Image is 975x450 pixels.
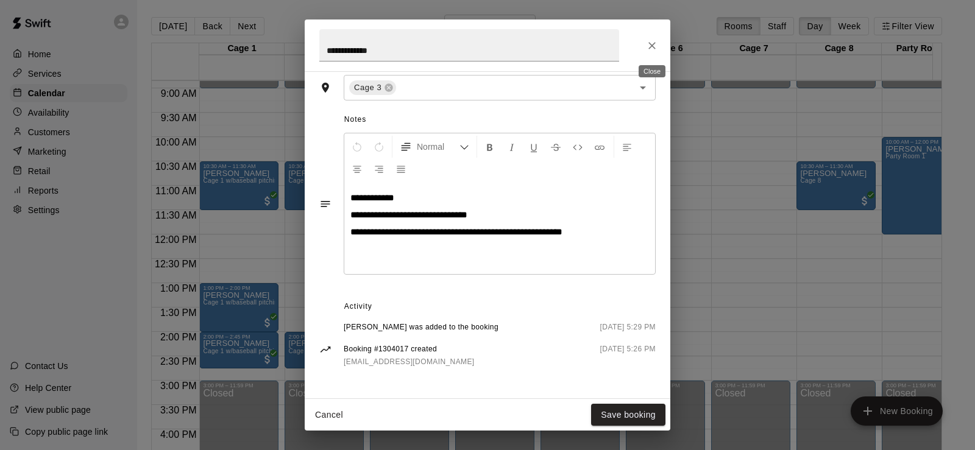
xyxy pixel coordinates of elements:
div: Cage 3 [349,80,396,95]
button: Undo [347,136,367,158]
button: Close [641,35,663,57]
button: Formatting Options [395,136,474,158]
span: [DATE] 5:26 PM [600,343,656,368]
span: Booking #1304017 created [344,343,475,356]
button: Right Align [369,158,389,180]
span: [PERSON_NAME] was added to the booking [344,322,498,334]
span: Normal [417,141,459,153]
div: Close [639,65,665,77]
button: Cancel [310,404,349,426]
a: [EMAIL_ADDRESS][DOMAIN_NAME] [344,356,475,368]
span: [EMAIL_ADDRESS][DOMAIN_NAME] [344,357,475,366]
button: Format Underline [523,136,544,158]
svg: Activity [319,343,331,356]
button: Format Strikethrough [545,136,566,158]
svg: Rooms [319,82,331,94]
button: Center Align [347,158,367,180]
button: Insert Link [589,136,610,158]
button: Format Bold [480,136,500,158]
button: Left Align [617,136,637,158]
button: Save booking [591,404,665,426]
button: Format Italics [502,136,522,158]
span: [DATE] 5:29 PM [600,322,656,334]
svg: Notes [319,198,331,210]
span: Notes [344,110,656,130]
button: Insert Code [567,136,588,158]
span: Activity [344,297,656,317]
button: Redo [369,136,389,158]
span: Cage 3 [349,82,386,94]
button: Open [634,79,651,96]
button: Justify Align [391,158,411,180]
